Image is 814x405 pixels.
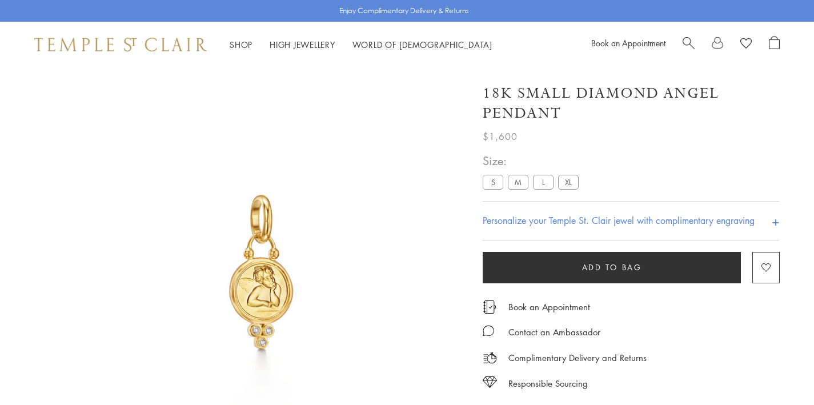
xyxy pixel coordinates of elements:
[483,300,496,314] img: icon_appointment.svg
[483,252,741,283] button: Add to bag
[270,39,335,50] a: High JewelleryHigh Jewellery
[769,36,780,53] a: Open Shopping Bag
[483,351,497,365] img: icon_delivery.svg
[483,83,780,123] h1: 18K Small Diamond Angel Pendant
[582,261,642,274] span: Add to bag
[591,37,665,49] a: Book an Appointment
[230,39,252,50] a: ShopShop
[508,300,590,313] a: Book an Appointment
[508,351,647,365] p: Complimentary Delivery and Returns
[533,175,554,189] label: L
[483,214,755,227] h4: Personalize your Temple St. Clair jewel with complimentary engraving
[508,376,588,391] div: Responsible Sourcing
[352,39,492,50] a: World of [DEMOGRAPHIC_DATA]World of [DEMOGRAPHIC_DATA]
[483,129,518,144] span: $1,600
[740,36,752,53] a: View Wishlist
[483,175,503,189] label: S
[683,36,695,53] a: Search
[339,5,469,17] p: Enjoy Complimentary Delivery & Returns
[483,325,494,336] img: MessageIcon-01_2.svg
[230,38,492,52] nav: Main navigation
[772,210,780,231] h4: +
[508,325,600,339] div: Contact an Ambassador
[483,151,583,170] span: Size:
[483,376,497,388] img: icon_sourcing.svg
[508,175,528,189] label: M
[558,175,579,189] label: XL
[34,38,207,51] img: Temple St. Clair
